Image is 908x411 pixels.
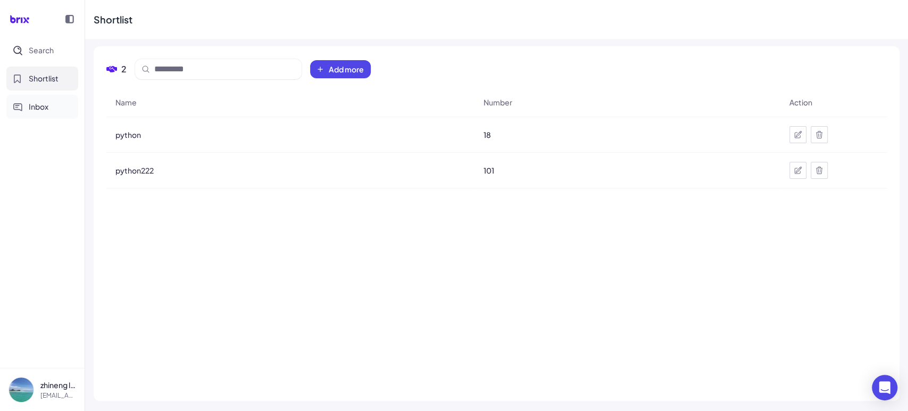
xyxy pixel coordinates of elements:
span: Inbox [29,101,48,112]
p: [EMAIL_ADDRESS][DOMAIN_NAME] [40,391,76,400]
div: Open Intercom Messenger [872,375,897,400]
span: 101 [484,165,494,176]
span: python222 [115,165,154,176]
button: Inbox [6,95,78,119]
img: a87eed28fccf43d19bce8e48793c580c.jpg [9,377,34,402]
span: Number [484,97,512,108]
div: Shortlist [94,12,132,27]
span: Action [789,97,812,108]
span: Search [29,45,54,56]
button: Add more [310,60,371,78]
span: python [115,129,141,140]
button: Search [6,38,78,62]
span: Shortlist [29,73,59,84]
p: zhineng laizhineng [40,380,76,391]
span: 18 [484,129,491,140]
span: Add more [329,64,364,75]
span: Name [115,97,137,108]
button: Shortlist [6,67,78,91]
span: 2 [121,63,127,76]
